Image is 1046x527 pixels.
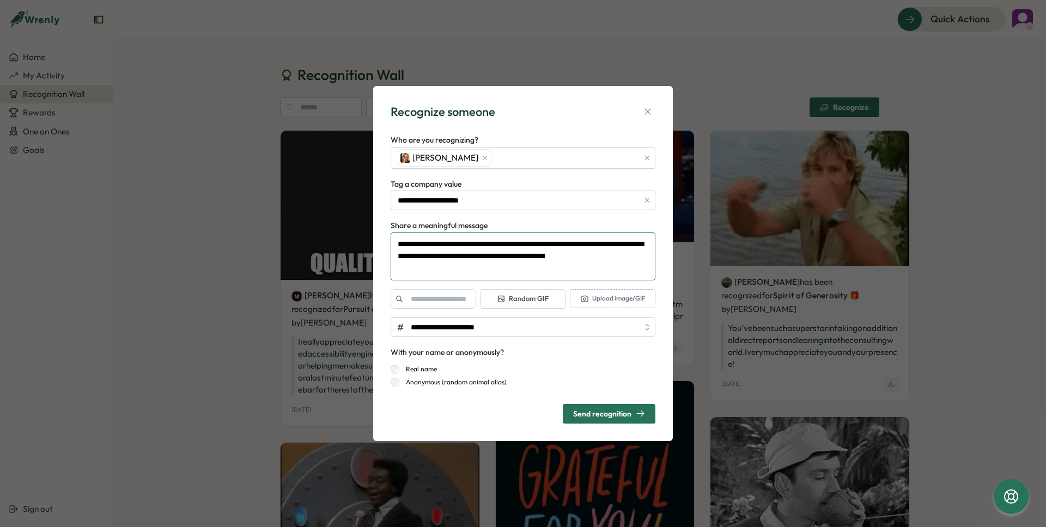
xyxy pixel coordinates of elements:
div: Recognize someone [391,103,495,120]
div: With your name or anonymously? [391,347,504,359]
label: Anonymous (random animal alias) [399,378,507,387]
button: Random GIF [481,289,566,309]
div: Send recognition [573,409,645,418]
label: Real name [399,365,437,373]
span: [PERSON_NAME] [412,152,478,164]
button: Send recognition [563,404,655,424]
img: Gwen Goetz [400,153,410,163]
label: Tag a company value [391,179,461,191]
label: Who are you recognizing? [391,134,478,146]
label: Share a meaningful message [391,220,488,232]
span: Random GIF [497,294,549,304]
